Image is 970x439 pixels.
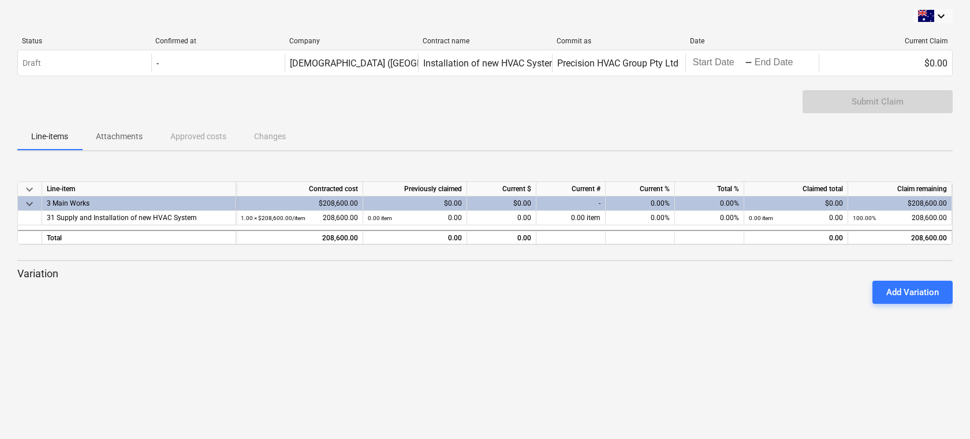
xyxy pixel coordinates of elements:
[368,231,462,245] div: 0.00
[536,196,606,211] div: -
[47,196,231,211] div: 3 Main Works
[675,211,744,225] div: 0.00%
[368,211,462,225] div: 0.00
[691,55,745,71] input: Start Date
[363,196,467,211] div: $0.00
[752,55,807,71] input: End Date
[368,215,392,221] small: 0.00 item
[749,215,773,221] small: 0.00 item
[236,182,363,196] div: Contracted cost
[824,37,948,45] div: Current Claim
[155,37,279,45] div: Confirmed at
[363,182,467,196] div: Previously claimed
[22,37,146,45] div: Status
[241,211,358,225] div: 208,600.00
[467,182,536,196] div: Current $
[853,231,947,245] div: 208,600.00
[557,58,678,69] div: Precision HVAC Group Pty Ltd
[744,196,848,211] div: $0.00
[236,196,363,211] div: $208,600.00
[853,211,947,225] div: 208,600.00
[241,231,358,245] div: 208,600.00
[690,37,814,45] div: Date
[749,211,843,225] div: 0.00
[744,230,848,244] div: 0.00
[819,54,952,72] div: $0.00
[467,230,536,244] div: 0.00
[675,182,744,196] div: Total %
[557,37,681,45] div: Commit as
[42,182,236,196] div: Line-item
[290,58,568,69] div: [DEMOGRAPHIC_DATA] ([GEOGRAPHIC_DATA]) Property Association
[423,37,547,45] div: Contract name
[31,131,68,143] p: Line-items
[606,196,675,211] div: 0.00%
[606,182,675,196] div: Current %
[934,9,948,23] i: keyboard_arrow_down
[744,182,848,196] div: Claimed total
[96,131,143,143] p: Attachments
[675,196,744,211] div: 0.00%
[872,281,953,304] button: Add Variation
[467,211,536,225] div: 0.00
[23,183,36,196] span: keyboard_arrow_down
[17,267,953,281] p: Variation
[745,59,752,66] div: -
[23,197,36,211] span: keyboard_arrow_down
[467,196,536,211] div: $0.00
[886,285,939,300] div: Add Variation
[848,196,952,211] div: $208,600.00
[536,211,606,225] div: 0.00 item
[23,57,41,69] p: Draft
[848,182,952,196] div: Claim remaining
[156,58,159,69] div: -
[42,230,236,244] div: Total
[606,211,675,225] div: 0.00%
[241,215,305,221] small: 1.00 × $208,600.00 / item
[536,182,606,196] div: Current #
[853,215,876,221] small: 100.00%
[47,211,231,225] div: 31 Supply and Installation of new HVAC System
[423,58,557,69] div: Installation of new HVAC System
[289,37,413,45] div: Company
